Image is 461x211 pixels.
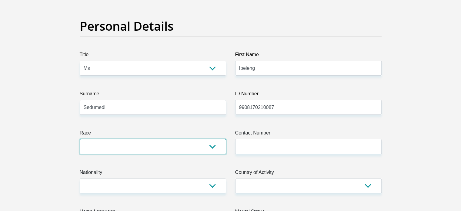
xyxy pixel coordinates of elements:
input: Contact Number [235,139,382,154]
label: Contact Number [235,129,382,139]
label: Race [80,129,226,139]
label: ID Number [235,90,382,100]
input: First Name [235,61,382,76]
input: Surname [80,100,226,115]
h2: Personal Details [80,19,382,33]
label: First Name [235,51,382,61]
input: ID Number [235,100,382,115]
label: Surname [80,90,226,100]
label: Title [80,51,226,61]
label: Country of Activity [235,169,382,179]
label: Nationality [80,169,226,179]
